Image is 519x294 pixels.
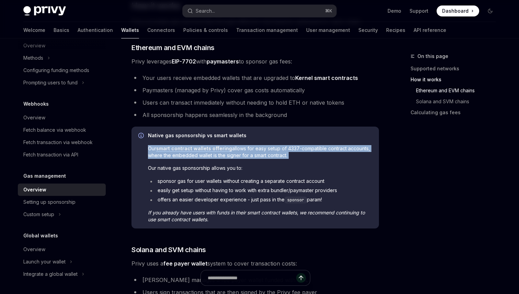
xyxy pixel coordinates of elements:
a: Solana and SVM chains [416,96,501,107]
button: Toggle dark mode [485,5,496,16]
span: ⌘ K [325,8,332,14]
div: Setting up sponsorship [23,198,76,206]
div: Prompting users to fund [23,79,78,87]
li: Paymasters (managed by Privy) cover gas costs automatically [131,85,379,95]
a: Support [410,8,428,14]
a: Transaction management [236,22,298,38]
a: Ethereum and EVM chains [416,85,501,96]
a: Fetch balance via webhook [18,124,106,136]
div: Methods [23,54,43,62]
a: smart contract wallets offering [156,145,232,152]
a: Demo [388,8,401,14]
li: Your users receive embedded wallets that are upgraded to [131,73,379,83]
a: Authentication [78,22,113,38]
a: Configuring funding methods [18,64,106,77]
a: User management [306,22,350,38]
div: Custom setup [23,210,54,219]
div: Search... [196,7,215,15]
a: Connectors [147,22,175,38]
li: Users can transact immediately without needing to hold ETH or native tokens [131,98,379,107]
li: All sponsorship happens seamlessly in the background [131,110,379,120]
a: Policies & controls [183,22,228,38]
a: Security [358,22,378,38]
div: Fetch transaction via webhook [23,138,93,146]
svg: Info [138,133,145,140]
a: API reference [414,22,446,38]
span: Dashboard [442,8,469,14]
li: easily get setup without having to work with extra bundler/paymaster providers [148,187,372,194]
div: Launch your wallet [23,258,66,266]
span: Our allows for easy setup of 4337-compatible contract accounts, where the embedded wallet is the ... [148,145,372,159]
a: Overview [18,111,106,124]
a: Overview [18,184,106,196]
a: Wallets [121,22,139,38]
button: Send message [296,273,306,283]
div: Configuring funding methods [23,66,89,74]
div: Overview [23,186,46,194]
a: Fetch transaction via API [18,149,106,161]
span: Our native gas sponsorship allows you to: [148,165,372,172]
span: Privy leverages with to sponsor gas fees: [131,57,379,66]
strong: Native gas sponsorship vs smart wallets [148,132,246,138]
a: Setting up sponsorship [18,196,106,208]
button: Search...⌘K [183,5,336,17]
a: How it works [411,74,501,85]
a: Dashboard [437,5,479,16]
div: Fetch balance via webhook [23,126,86,134]
span: Solana and SVM chains [131,245,206,255]
div: Integrate a global wallet [23,270,78,278]
a: Basics [54,22,69,38]
code: sponsor [285,197,307,203]
span: Privy uses a system to cover transaction costs: [131,259,379,268]
div: Overview [23,114,45,122]
h5: Webhooks [23,100,49,108]
img: dark logo [23,6,66,16]
span: Ethereum and EVM chains [131,43,215,52]
a: Recipes [386,22,405,38]
h5: Global wallets [23,232,58,240]
li: offers an easier developer experience - just pass in the param! [148,196,372,203]
a: Kernel smart contracts [295,74,358,82]
strong: fee payer wallet [163,260,207,267]
a: Supported networks [411,63,501,74]
h5: Gas management [23,172,66,180]
span: On this page [417,52,448,60]
div: Overview [23,245,45,254]
a: Welcome [23,22,45,38]
a: Overview [18,243,106,256]
strong: paymasters [207,58,239,65]
em: If you already have users with funds in their smart contract wallets, we recommend continuing to ... [148,210,365,222]
li: sponsor gas for user wallets without creating a separate contract account [148,178,372,185]
div: Fetch transaction via API [23,151,78,159]
a: EIP-7702 [172,58,196,65]
a: Fetch transaction via webhook [18,136,106,149]
a: Calculating gas fees [411,107,501,118]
